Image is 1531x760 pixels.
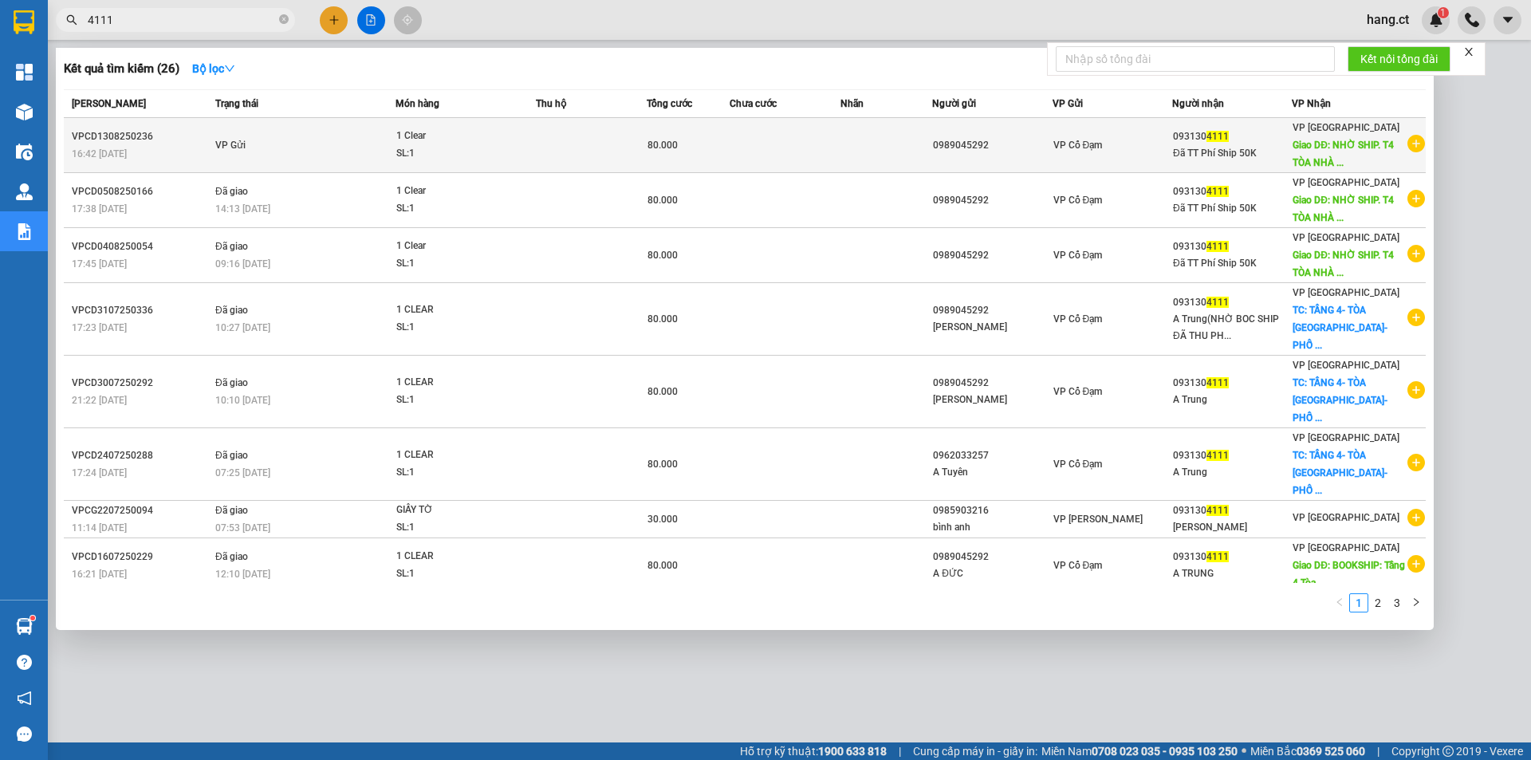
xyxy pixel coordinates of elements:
span: Đã giao [215,505,248,516]
div: 093130 [1173,447,1291,464]
span: Đã giao [215,241,248,252]
div: VPCD0408250054 [72,238,211,255]
span: 10:10 [DATE] [215,395,270,406]
span: down [224,63,235,74]
span: Giao DĐ: NHỜ SHIP. T4 TÒA NHÀ ... [1293,195,1394,223]
span: 80.000 [647,250,678,261]
button: left [1330,593,1349,612]
div: 093130 [1173,238,1291,255]
li: Previous Page [1330,593,1349,612]
img: logo.jpg [20,20,100,100]
div: VPCD1308250236 [72,128,211,145]
div: 0985903216 [933,502,1051,519]
span: 30.000 [647,514,678,525]
img: solution-icon [16,223,33,240]
span: 80.000 [647,560,678,571]
span: 4111 [1206,131,1229,142]
span: VP [PERSON_NAME] [1053,514,1143,525]
span: 17:24 [DATE] [72,467,127,478]
a: 1 [1350,594,1368,612]
span: plus-circle [1407,454,1425,471]
div: 0989045292 [933,192,1051,209]
span: VP [GEOGRAPHIC_DATA] [1293,512,1399,523]
span: Đã giao [215,377,248,388]
div: VPCD3007250292 [72,375,211,392]
span: 10:27 [DATE] [215,322,270,333]
span: plus-circle [1407,555,1425,573]
div: VPCD3107250336 [72,302,211,319]
span: VP [GEOGRAPHIC_DATA] [1293,360,1399,371]
span: 17:23 [DATE] [72,322,127,333]
div: VPCD0508250166 [72,183,211,200]
div: 093130 [1173,294,1291,311]
div: VPCD1607250229 [72,549,211,565]
div: GIẤY TỜ [396,502,516,519]
div: SL: 1 [396,392,516,409]
div: Đã TT Phí Ship 50K [1173,255,1291,272]
span: 4111 [1206,450,1229,461]
button: right [1407,593,1426,612]
div: [PERSON_NAME] [933,392,1051,408]
div: 1 Clear [396,128,516,145]
button: Bộ lọcdown [179,56,248,81]
div: A ĐỨC [933,565,1051,582]
span: close-circle [279,14,289,24]
div: 0962033257 [933,447,1051,464]
span: VP Cổ Đạm [1053,386,1103,397]
span: VP [GEOGRAPHIC_DATA] [1293,177,1399,188]
span: 4111 [1206,505,1229,516]
div: 093130 [1173,375,1291,392]
span: message [17,727,32,742]
img: dashboard-icon [16,64,33,81]
span: 21:22 [DATE] [72,395,127,406]
span: TC: TẦNG 4- TÒA [GEOGRAPHIC_DATA]-PHỐ ... [1293,305,1387,351]
b: GỬI : VP Cổ Đạm [20,116,186,142]
span: Giao DĐ: BOOKSHIP: Tầng 4 Tòa ... [1293,560,1405,589]
span: plus-circle [1407,509,1425,526]
span: Người gửi [932,98,976,109]
span: right [1411,597,1421,607]
span: Thu hộ [536,98,566,109]
div: VPCD2407250288 [72,447,211,464]
div: 1 CLEAR [396,374,516,392]
span: VP Cổ Đạm [1053,250,1103,261]
span: TC: TẦNG 4- TÒA [GEOGRAPHIC_DATA]-PHỐ ... [1293,377,1387,423]
h3: Kết quả tìm kiếm ( 26 ) [64,61,179,77]
img: warehouse-icon [16,104,33,120]
span: VP [GEOGRAPHIC_DATA] [1293,232,1399,243]
div: A TRUNG [1173,565,1291,582]
span: Đã giao [215,186,248,197]
span: Nhãn [840,98,864,109]
span: [PERSON_NAME] [72,98,146,109]
span: plus-circle [1407,190,1425,207]
span: 80.000 [647,140,678,151]
span: 16:42 [DATE] [72,148,127,159]
span: Đã giao [215,305,248,316]
span: notification [17,691,32,706]
span: Đã giao [215,450,248,461]
span: VP Gửi [215,140,246,151]
div: 093130 [1173,549,1291,565]
img: warehouse-icon [16,618,33,635]
span: VP [GEOGRAPHIC_DATA] [1293,287,1399,298]
span: Kết nối tổng đài [1360,50,1438,68]
div: bình anh [933,519,1051,536]
span: VP Cổ Đạm [1053,459,1103,470]
strong: Bộ lọc [192,62,235,75]
span: 4111 [1206,377,1229,388]
div: SL: 1 [396,519,516,537]
span: VP [GEOGRAPHIC_DATA] [1293,122,1399,133]
span: 07:25 [DATE] [215,467,270,478]
span: Người nhận [1172,98,1224,109]
img: warehouse-icon [16,183,33,200]
span: plus-circle [1407,135,1425,152]
img: logo-vxr [14,10,34,34]
span: close [1463,46,1474,57]
span: 17:38 [DATE] [72,203,127,215]
input: Tìm tên, số ĐT hoặc mã đơn [88,11,276,29]
span: close-circle [279,13,289,28]
span: left [1335,597,1344,607]
div: 1 CLEAR [396,447,516,464]
div: A Trung [1173,464,1291,481]
div: 0989045292 [933,137,1051,154]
